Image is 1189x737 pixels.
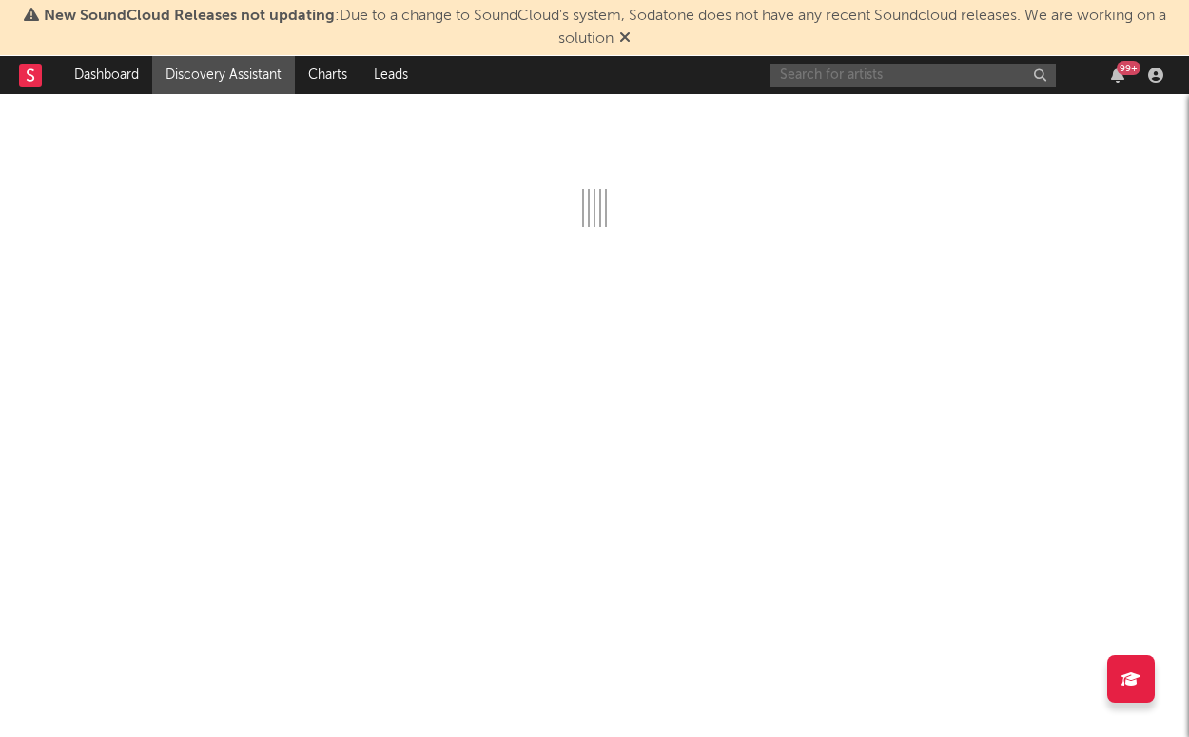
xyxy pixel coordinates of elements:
[295,56,361,94] a: Charts
[61,56,152,94] a: Dashboard
[1111,68,1124,83] button: 99+
[152,56,295,94] a: Discovery Assistant
[1117,61,1140,75] div: 99 +
[44,9,335,24] span: New SoundCloud Releases not updating
[770,64,1056,87] input: Search for artists
[361,56,421,94] a: Leads
[44,9,1166,47] span: : Due to a change to SoundCloud's system, Sodatone does not have any recent Soundcloud releases. ...
[619,31,631,47] span: Dismiss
